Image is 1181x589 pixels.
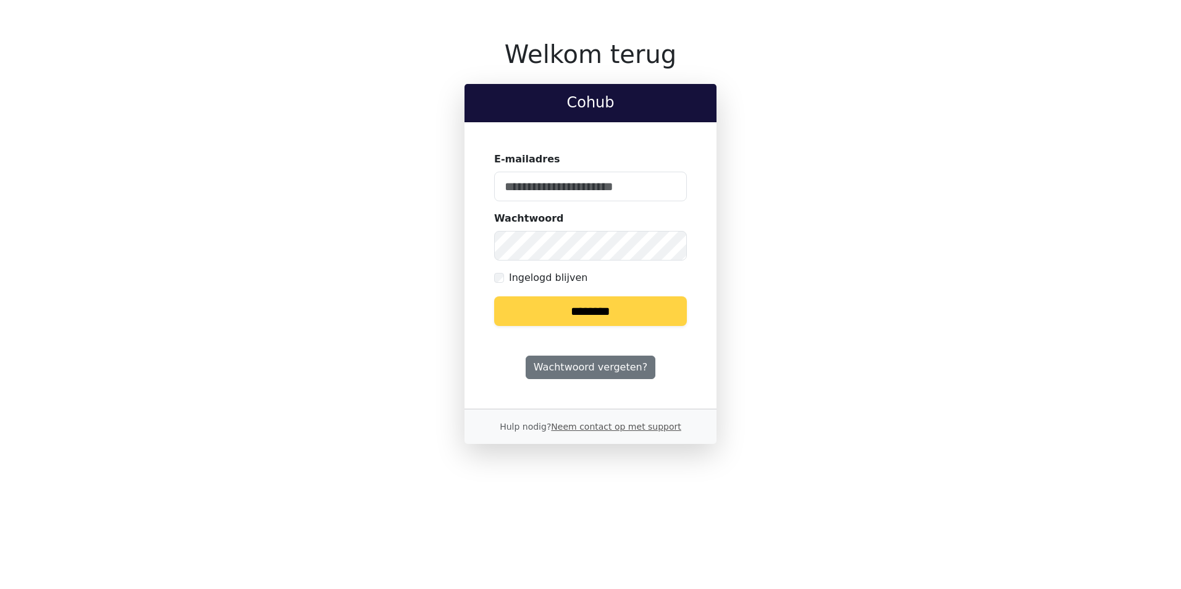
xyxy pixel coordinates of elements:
[526,356,655,379] a: Wachtwoord vergeten?
[509,270,587,285] label: Ingelogd blijven
[474,94,707,112] h2: Cohub
[500,422,681,432] small: Hulp nodig?
[464,40,717,69] h1: Welkom terug
[494,211,564,226] label: Wachtwoord
[494,152,560,167] label: E-mailadres
[551,422,681,432] a: Neem contact op met support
